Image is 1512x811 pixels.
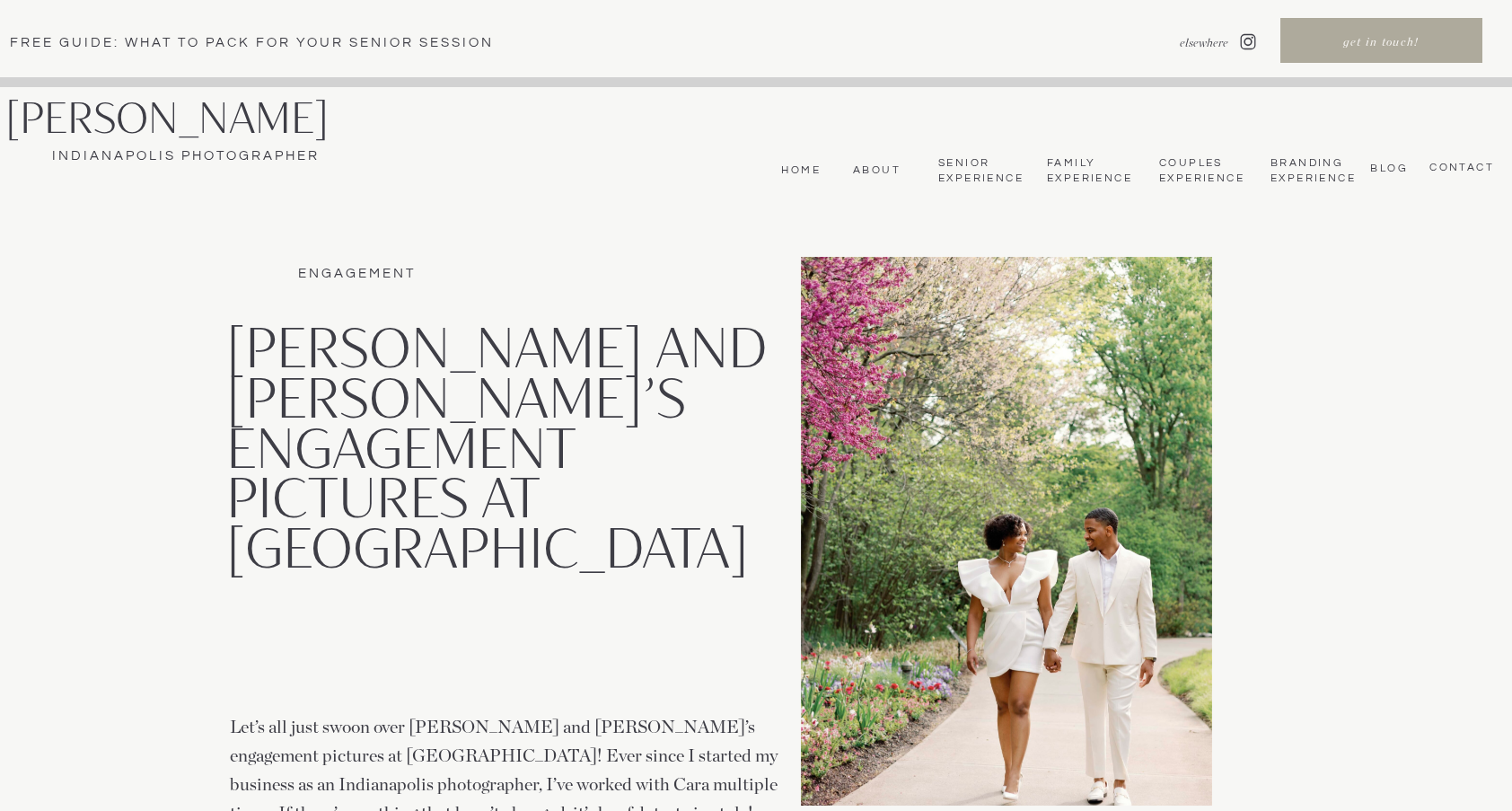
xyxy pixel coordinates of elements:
a: Senior Experience [938,156,1022,186]
a: Engagement [298,267,416,280]
a: Home [777,163,821,178]
a: get in touch! [1282,34,1480,54]
a: CONTACT [1424,161,1494,175]
a: BrandingExperience [1270,156,1352,186]
a: About [847,163,901,178]
nav: Branding Experience [1270,156,1352,186]
a: [PERSON_NAME] [5,95,382,142]
a: Family Experience [1047,156,1130,186]
a: Couples Experience [1159,156,1243,186]
a: Indianapolis Photographer [5,146,365,166]
a: Free Guide: What To pack for your senior session [10,33,523,51]
a: bLog [1366,162,1408,174]
nav: elsewhere [1135,35,1228,51]
h1: [PERSON_NAME] and [PERSON_NAME]’s Engagement Pictures at [GEOGRAPHIC_DATA] [226,322,783,691]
